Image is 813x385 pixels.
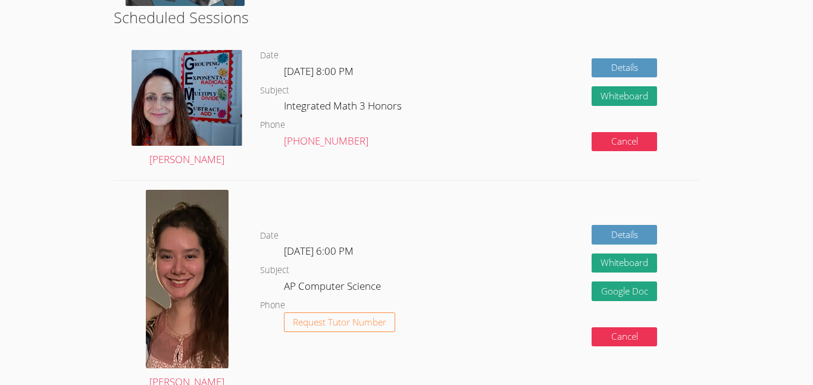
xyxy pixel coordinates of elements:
[592,132,657,152] button: Cancel
[293,318,386,327] span: Request Tutor Number
[284,278,383,298] dd: AP Computer Science
[132,50,242,168] a: [PERSON_NAME]
[284,244,354,258] span: [DATE] 6:00 PM
[592,281,657,301] a: Google Doc
[260,229,279,243] dt: Date
[260,83,289,98] dt: Subject
[284,64,354,78] span: [DATE] 8:00 PM
[260,298,285,313] dt: Phone
[260,263,289,278] dt: Subject
[592,327,657,347] button: Cancel
[284,98,404,118] dd: Integrated Math 3 Honors
[592,58,657,78] a: Details
[284,312,395,332] button: Request Tutor Number
[132,50,242,146] img: avatar.png
[592,86,657,106] button: Whiteboard
[114,6,699,29] h2: Scheduled Sessions
[592,253,657,273] button: Whiteboard
[592,225,657,245] a: Details
[284,134,368,148] a: [PHONE_NUMBER]
[146,190,229,368] img: avatar.png
[260,48,279,63] dt: Date
[260,118,285,133] dt: Phone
